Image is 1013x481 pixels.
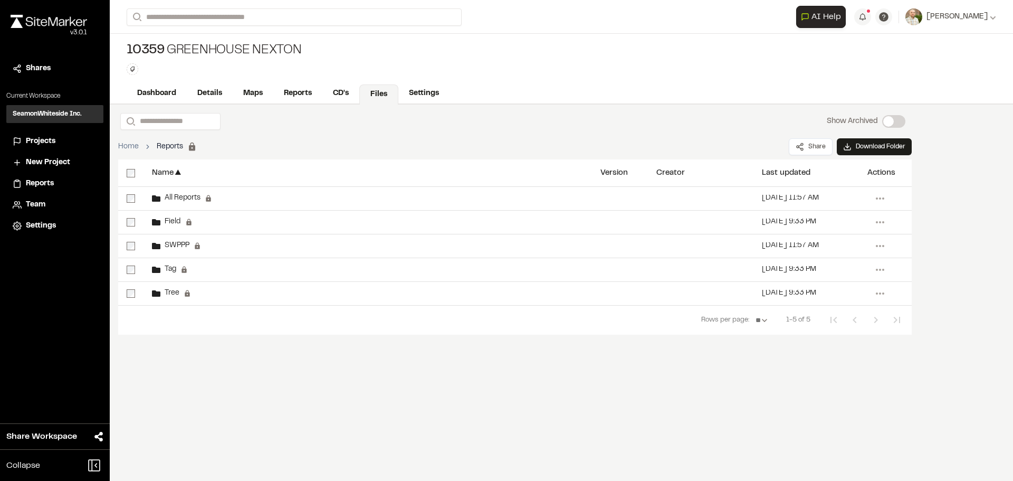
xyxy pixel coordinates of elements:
[844,309,865,331] button: Previous Page
[359,84,398,105] a: Files
[127,8,146,26] button: Search
[174,168,183,178] span: ▲
[127,266,135,274] input: select-row-48e5c214771c6739f550
[762,266,816,273] div: [DATE] 9:33 PM
[26,157,70,168] span: New Project
[823,309,844,331] button: First Page
[127,289,135,298] input: select-row-f53eaec77b8ab0a9118c
[6,91,103,101] p: Current Workspace
[160,195,200,202] span: All Reports
[273,83,322,103] a: Reports
[762,290,816,297] div: [DATE] 9:33 PM
[762,195,819,202] div: [DATE] 11:57 AM
[796,6,850,28] div: Open AI Assistant
[118,141,197,153] nav: breadcrumb
[865,309,886,331] button: Next Page
[152,194,212,203] div: All Reports
[127,169,135,177] input: select-all-rows
[160,242,189,249] span: SWPPP
[13,199,97,211] a: Team
[127,242,135,250] input: select-row-a20b338fe7e88fa4bbbd
[152,169,174,177] div: Name
[160,219,181,225] span: Field
[187,83,233,103] a: Details
[11,15,87,28] img: rebrand.png
[127,218,135,227] input: select-row-b451a8d5aea4b4d6dcf0
[762,219,816,225] div: [DATE] 9:33 PM
[118,159,912,335] div: select-all-rowsName▲VersionCreatorLast updatedActionsselect-row-fc57cf8a9f5ad0262a8eAll Reports[D...
[398,83,450,103] a: Settings
[13,63,97,74] a: Shares
[13,178,97,190] a: Reports
[786,315,810,326] span: 1-5 of 5
[701,315,749,326] span: Rows per page:
[160,266,176,273] span: Tag
[118,141,139,153] a: Home
[789,138,833,155] button: Share
[13,109,82,119] h3: SeamonWhiteside Inc.
[13,157,97,168] a: New Project
[926,11,988,23] span: [PERSON_NAME]
[751,310,773,331] select: Rows per page:
[867,169,895,177] div: Actions
[127,42,165,59] span: 10359
[127,194,135,203] input: select-row-fc57cf8a9f5ad0262a8e
[120,113,139,130] button: Search
[152,242,201,250] div: SWPPP
[152,289,191,298] div: Tree
[886,309,907,331] button: Last Page
[6,459,40,472] span: Collapse
[837,138,912,155] button: Download Folder
[160,290,179,297] span: Tree
[905,8,996,25] button: [PERSON_NAME]
[157,141,197,153] span: Reports
[127,83,187,103] a: Dashboard
[127,63,138,75] button: Edit Tags
[600,169,628,177] div: Version
[152,266,188,274] div: Tag
[811,11,841,23] span: AI Help
[762,242,819,249] div: [DATE] 11:57 AM
[796,6,846,28] button: Open AI Assistant
[26,220,56,232] span: Settings
[6,430,77,443] span: Share Workspace
[656,169,685,177] div: Creator
[827,116,878,127] p: Show Archived
[26,136,55,147] span: Projects
[905,8,922,25] img: User
[26,199,45,211] span: Team
[13,136,97,147] a: Projects
[26,178,54,190] span: Reports
[233,83,273,103] a: Maps
[26,63,51,74] span: Shares
[762,169,810,177] div: Last updated
[13,220,97,232] a: Settings
[127,42,302,59] div: Greenhouse Nexton
[152,218,193,227] div: Field
[322,83,359,103] a: CD's
[11,28,87,37] div: Oh geez...please don't...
